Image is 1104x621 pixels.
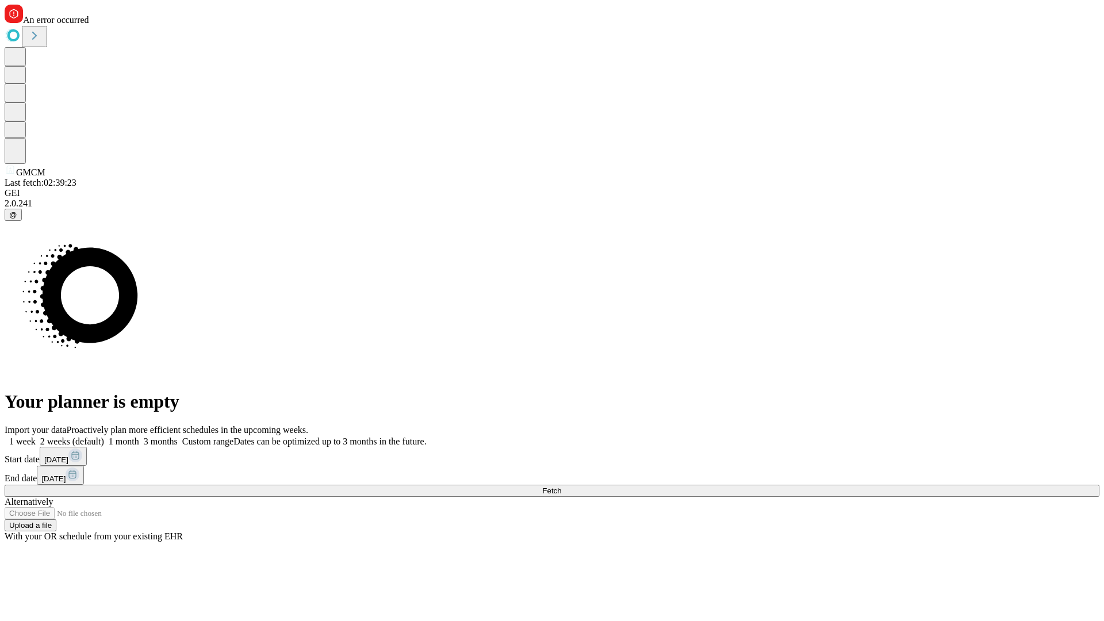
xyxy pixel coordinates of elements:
span: Fetch [542,486,561,495]
span: @ [9,210,17,219]
button: [DATE] [37,466,84,485]
div: End date [5,466,1099,485]
span: Import your data [5,425,67,435]
span: Proactively plan more efficient schedules in the upcoming weeks. [67,425,308,435]
div: GEI [5,188,1099,198]
span: [DATE] [44,455,68,464]
span: 3 months [144,436,178,446]
span: An error occurred [23,15,89,25]
span: 2 weeks (default) [40,436,104,446]
button: @ [5,209,22,221]
span: Last fetch: 02:39:23 [5,178,76,187]
div: Start date [5,447,1099,466]
span: With your OR schedule from your existing EHR [5,531,183,541]
span: 1 week [9,436,36,446]
button: [DATE] [40,447,87,466]
span: Custom range [182,436,233,446]
button: Upload a file [5,519,56,531]
div: 2.0.241 [5,198,1099,209]
span: Dates can be optimized up to 3 months in the future. [233,436,426,446]
button: Fetch [5,485,1099,497]
span: 1 month [109,436,139,446]
span: GMCM [16,167,45,177]
span: Alternatively [5,497,53,507]
h1: Your planner is empty [5,391,1099,412]
span: [DATE] [41,474,66,483]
